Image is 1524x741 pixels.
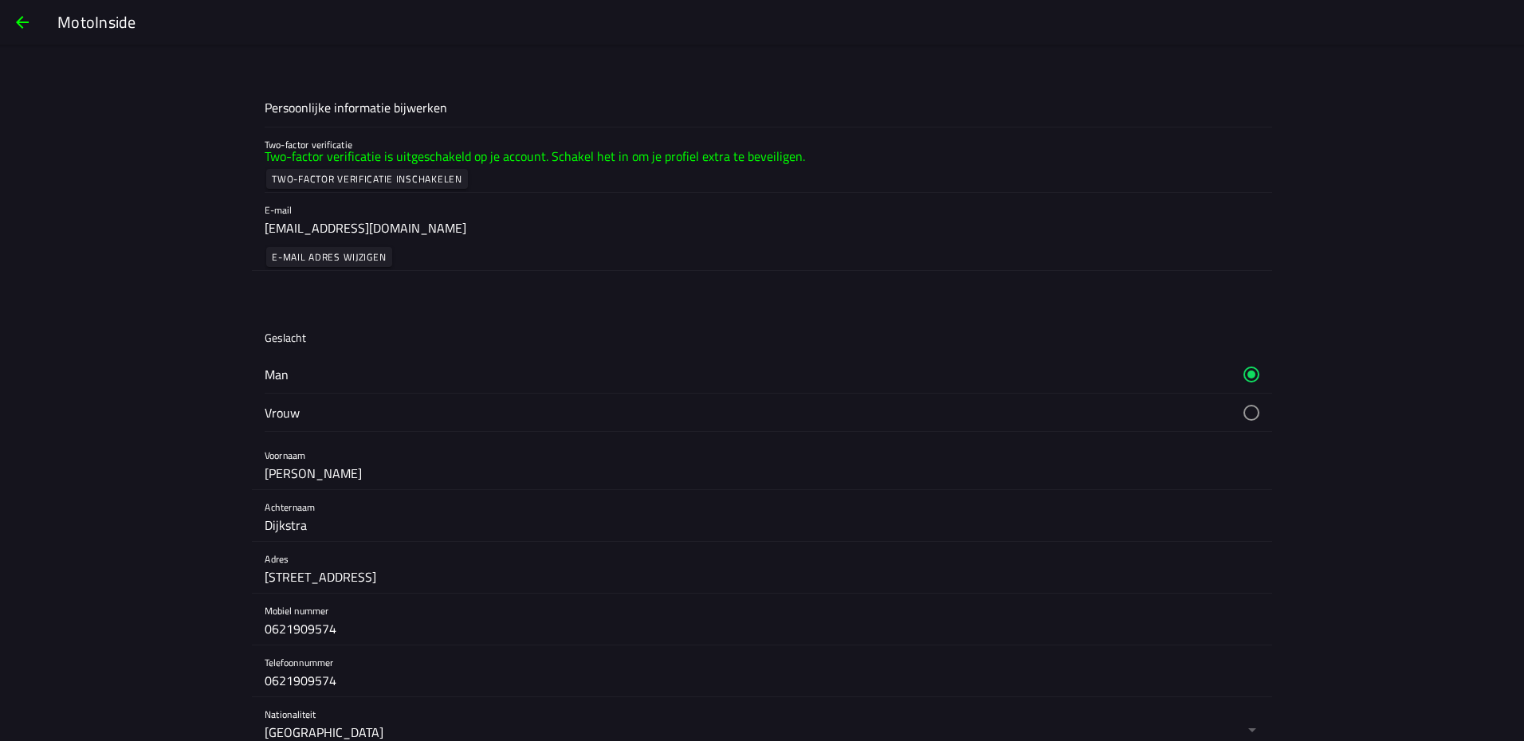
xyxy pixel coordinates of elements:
[265,329,306,346] ion-label: Geslacht
[265,100,447,116] h1: Persoonlijke informatie bijwerken
[41,10,1524,34] ion-title: MotoInside
[265,137,1011,151] ion-label: Two-factor verificatie
[266,247,392,267] ion-button: E-mail adres wijzigen
[266,169,468,189] ion-button: Two-factor verificatie inschakelen
[265,147,805,166] ion-text: Two-factor verificatie is uitgeschakeld op je account. Schakel het in om je profiel extra te beve...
